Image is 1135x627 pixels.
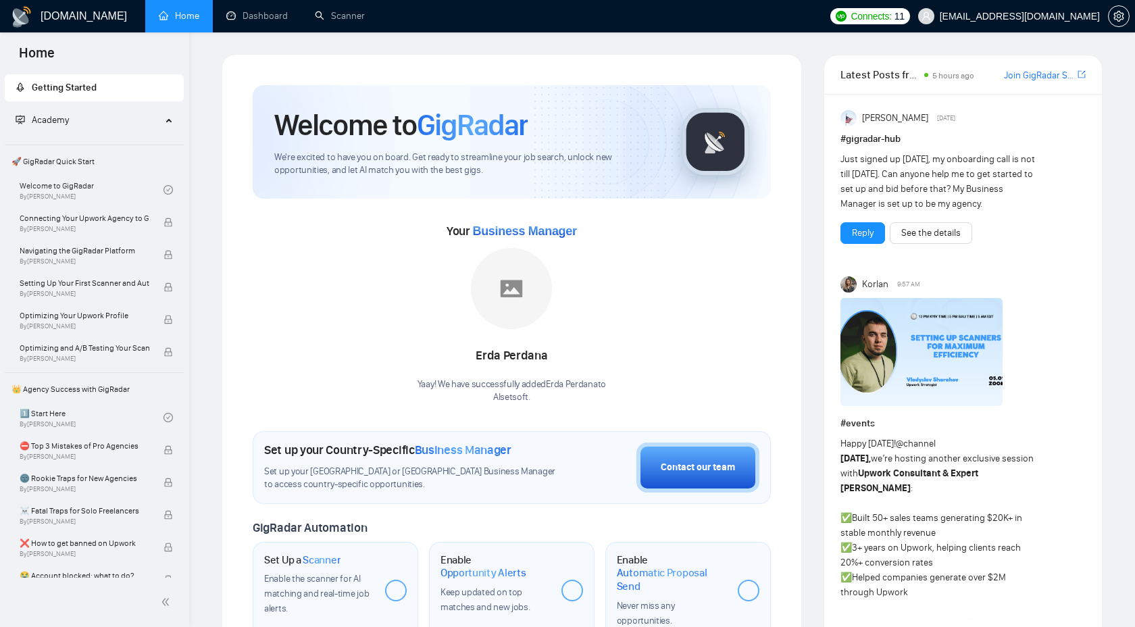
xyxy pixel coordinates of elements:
[16,114,69,126] span: Academy
[20,244,149,257] span: Navigating the GigRadar Platform
[163,185,173,195] span: check-circle
[32,82,97,93] span: Getting Started
[20,518,149,526] span: By [PERSON_NAME]
[862,111,928,126] span: [PERSON_NAME]
[20,485,149,493] span: By [PERSON_NAME]
[163,543,173,552] span: lock
[852,226,874,241] a: Reply
[440,586,530,613] span: Keep updated on top matches and new jobs.
[415,443,511,457] span: Business Manager
[896,438,936,449] span: @channel
[840,66,920,83] span: Latest Posts from the GigRadar Community
[840,298,1003,406] img: F09DP4X9C49-Event%20with%20Vlad%20Sharahov.png
[20,290,149,298] span: By [PERSON_NAME]
[20,439,149,453] span: ⛔ Top 3 Mistakes of Pro Agencies
[8,43,66,72] span: Home
[163,218,173,227] span: lock
[163,250,173,259] span: lock
[840,512,852,524] span: ✅
[418,391,606,404] p: Alsetsoft .
[264,443,511,457] h1: Set up your Country-Specific
[894,9,905,24] span: 11
[274,151,660,177] span: We're excited to have you on board. Get ready to streamline your job search, unlock new opportuni...
[840,152,1037,211] div: Just signed up [DATE], my onboarding call is not till [DATE]. Can anyone help me to get started t...
[20,550,149,558] span: By [PERSON_NAME]
[447,224,577,239] span: Your
[20,355,149,363] span: By [PERSON_NAME]
[937,112,955,124] span: [DATE]
[840,276,857,293] img: Korlan
[840,132,1086,147] h1: # gigradar-hub
[161,595,174,609] span: double-left
[20,175,163,205] a: Welcome to GigRadarBy[PERSON_NAME]
[11,6,32,28] img: logo
[264,573,369,614] span: Enable the scanner for AI matching and real-time job alerts.
[163,315,173,324] span: lock
[1078,68,1086,81] a: export
[471,248,552,329] img: placeholder.png
[440,553,551,580] h1: Enable
[163,413,173,422] span: check-circle
[20,504,149,518] span: ☠️ Fatal Traps for Solo Freelancers
[901,226,961,241] a: See the details
[16,82,25,92] span: rocket
[16,115,25,124] span: fund-projection-screen
[682,108,749,176] img: gigradar-logo.png
[890,222,972,244] button: See the details
[932,71,974,80] span: 5 hours ago
[6,148,182,175] span: 🚀 GigRadar Quick Start
[840,468,978,494] strong: Upwork Consultant & Expert [PERSON_NAME]
[163,478,173,487] span: lock
[32,114,69,126] span: Academy
[1108,5,1130,27] button: setting
[1108,11,1130,22] a: setting
[897,278,920,291] span: 9:57 AM
[264,553,340,567] h1: Set Up a
[315,10,365,22] a: searchScanner
[20,322,149,330] span: By [PERSON_NAME]
[617,600,675,626] span: Never miss any opportunities.
[20,276,149,290] span: Setting Up Your First Scanner and Auto-Bidder
[20,403,163,432] a: 1️⃣ Start HereBy[PERSON_NAME]
[163,282,173,292] span: lock
[5,74,184,101] li: Getting Started
[661,460,735,475] div: Contact our team
[20,472,149,485] span: 🌚 Rookie Traps for New Agencies
[440,566,526,580] span: Opportunity Alerts
[20,341,149,355] span: Optimizing and A/B Testing Your Scanner for Better Results
[1089,581,1121,613] iframe: Intercom live chat
[264,466,561,491] span: Set up your [GEOGRAPHIC_DATA] or [GEOGRAPHIC_DATA] Business Manager to access country-specific op...
[303,553,340,567] span: Scanner
[163,575,173,584] span: lock
[836,11,847,22] img: upwork-logo.png
[636,443,759,493] button: Contact our team
[862,277,888,292] span: Korlan
[6,376,182,403] span: 👑 Agency Success with GigRadar
[840,110,857,126] img: Anisuzzaman Khan
[617,553,727,593] h1: Enable
[20,257,149,266] span: By [PERSON_NAME]
[418,378,606,404] div: Yaay! We have successfully added Erda Perdana to
[163,510,173,520] span: lock
[253,520,367,535] span: GigRadar Automation
[418,345,606,368] div: Erda Perdana
[617,566,727,593] span: Automatic Proposal Send
[417,107,528,143] span: GigRadar
[20,569,149,582] span: 😭 Account blocked: what to do?
[1004,68,1075,83] a: Join GigRadar Slack Community
[922,11,931,21] span: user
[226,10,288,22] a: dashboardDashboard
[20,309,149,322] span: Optimizing Your Upwork Profile
[472,224,576,238] span: Business Manager
[163,445,173,455] span: lock
[851,9,891,24] span: Connects:
[1078,69,1086,80] span: export
[840,542,852,553] span: ✅
[20,536,149,550] span: ❌ How to get banned on Upwork
[20,225,149,233] span: By [PERSON_NAME]
[840,416,1086,431] h1: # events
[163,347,173,357] span: lock
[20,211,149,225] span: Connecting Your Upwork Agency to GigRadar
[840,572,852,583] span: ✅
[840,453,871,464] strong: [DATE],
